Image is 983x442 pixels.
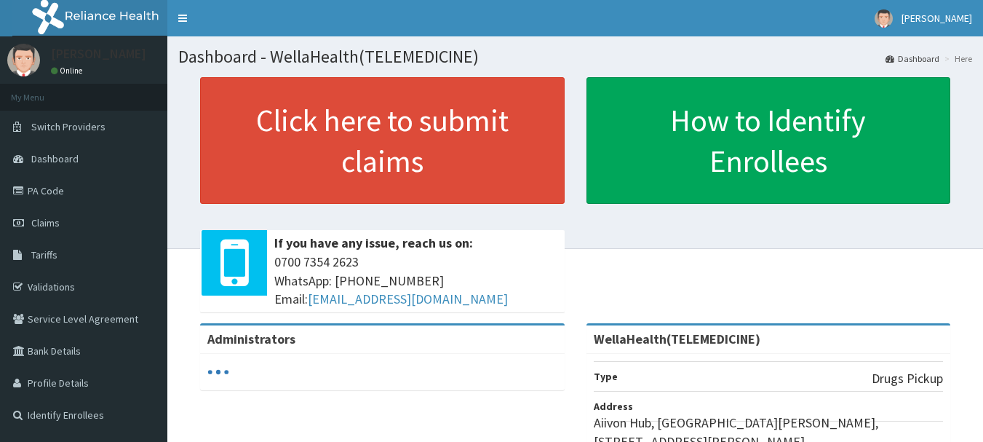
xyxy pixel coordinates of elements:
strong: WellaHealth(TELEMEDICINE) [594,331,760,347]
h1: Dashboard - WellaHealth(TELEMEDICINE) [178,47,972,66]
svg: audio-loading [207,361,229,383]
p: [PERSON_NAME] [51,47,146,60]
span: 0700 7354 2623 WhatsApp: [PHONE_NUMBER] Email: [274,253,557,309]
a: Dashboard [886,52,939,65]
b: Address [594,400,633,413]
img: User Image [875,9,893,28]
a: How to Identify Enrollees [586,77,951,204]
span: [PERSON_NAME] [902,12,972,25]
p: Drugs Pickup [872,369,943,388]
span: Tariffs [31,248,57,261]
span: Dashboard [31,152,79,165]
li: Here [941,52,972,65]
a: Click here to submit claims [200,77,565,204]
a: [EMAIL_ADDRESS][DOMAIN_NAME] [308,291,508,307]
span: Claims [31,216,60,229]
span: Switch Providers [31,120,106,133]
a: Online [51,66,86,76]
b: Administrators [207,331,295,347]
img: User Image [7,44,40,76]
b: Type [594,370,618,383]
b: If you have any issue, reach us on: [274,234,473,251]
